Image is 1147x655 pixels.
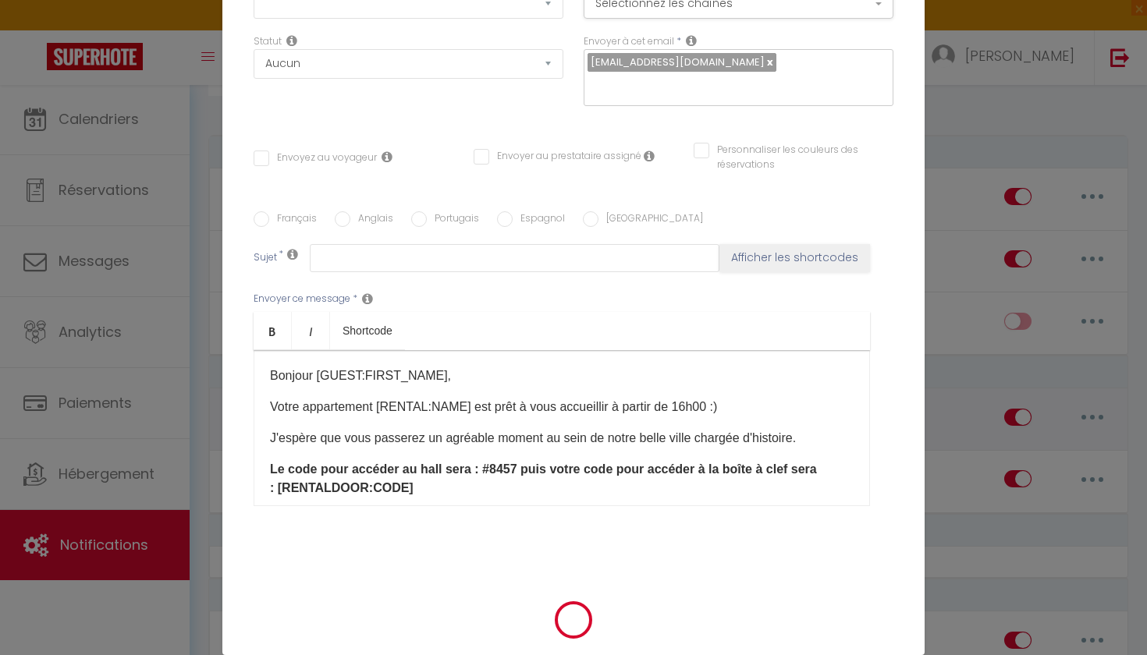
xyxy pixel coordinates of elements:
[269,211,317,228] label: Français
[362,292,373,305] i: Message
[254,292,350,306] label: Envoyer ce message
[254,34,282,49] label: Statut
[254,250,277,267] label: Sujet
[350,211,393,228] label: Anglais
[286,34,297,47] i: Booking status
[513,211,565,228] label: Espagnol
[686,34,697,47] i: Recipient
[598,211,703,228] label: [GEOGRAPHIC_DATA]
[287,248,298,260] i: Subject
[270,429,854,448] p: J'espère que vous passerez un agréable moment au sein de notre belle ville chargée d'histoire.
[270,462,817,494] b: Le code pour accéder au hall sera : #8457​​​ puis votre code pour accéder à la boîte à clef sera ...
[427,211,479,228] label: Portugais
[270,398,854,416] p: Votre appartement [RENTAL:NAME] est prêt à vous accueillir à partir de 16h00 :)
[584,34,674,49] label: Envoyer à cet email
[330,312,405,349] a: Shortcode
[382,150,392,163] i: Envoyer au voyageur
[292,312,330,349] a: Italic
[254,312,292,349] a: Bold
[591,55,765,69] span: [EMAIL_ADDRESS][DOMAIN_NAME]
[644,150,655,162] i: Envoyer au prestataire si il est assigné
[270,366,854,385] p: Bonjour [GUEST:FIRST_NAME],
[719,244,870,272] button: Afficher les shortcodes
